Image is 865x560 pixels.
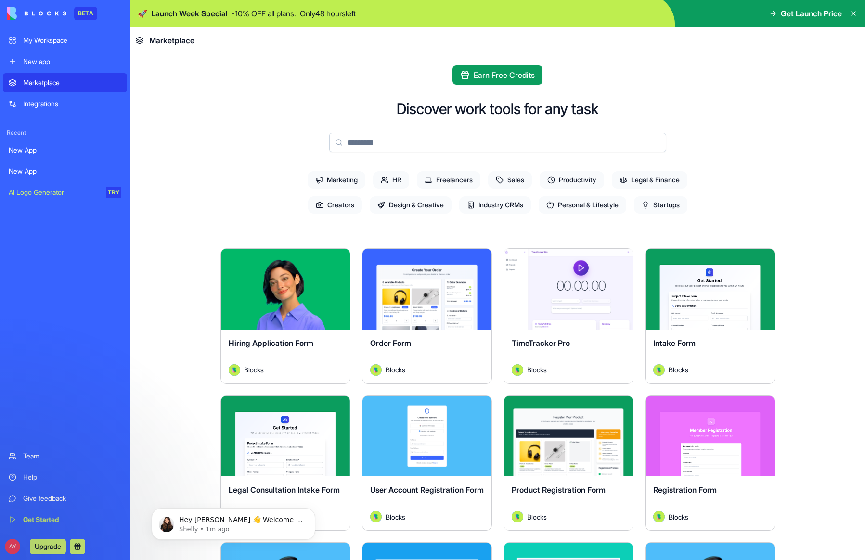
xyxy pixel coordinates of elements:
[612,171,687,189] span: Legal & Finance
[653,511,665,522] img: Avatar
[3,52,127,71] a: New app
[669,365,688,375] span: Blocks
[386,512,405,522] span: Blocks
[362,395,492,531] a: User Account Registration FormAvatarBlocks
[229,338,313,348] span: Hiring Application Form
[3,73,127,92] a: Marketplace
[370,196,452,214] span: Design & Creative
[452,65,542,85] button: Earn Free Credits
[653,485,717,495] span: Registration Form
[106,187,121,198] div: TRY
[3,31,127,50] a: My Workspace
[74,7,97,20] div: BETA
[488,171,532,189] span: Sales
[645,395,775,531] a: Registration FormAvatarBlocks
[3,162,127,181] a: New App
[512,338,570,348] span: TimeTracker Pro
[23,57,121,66] div: New app
[645,248,775,384] a: Intake FormAvatarBlocks
[3,140,127,160] a: New App
[9,188,99,197] div: AI Logo Generator
[3,94,127,114] a: Integrations
[370,364,382,376] img: Avatar
[151,8,228,19] span: Launch Week Special
[669,512,688,522] span: Blocks
[138,8,147,19] span: 🚀
[512,485,606,495] span: Product Registration Form
[5,539,20,554] span: AY
[3,510,127,529] a: Get Started
[23,472,121,482] div: Help
[539,196,626,214] span: Personal & Lifestyle
[3,446,127,466] a: Team
[23,78,121,88] div: Marketplace
[504,248,633,384] a: TimeTracker ProAvatarBlocks
[781,8,842,19] span: Get Launch Price
[149,35,194,46] span: Marketplace
[653,338,696,348] span: Intake Form
[512,511,523,522] img: Avatar
[229,364,240,376] img: Avatar
[9,166,121,176] div: New App
[504,395,633,531] a: Product Registration FormAvatarBlocks
[3,129,127,137] span: Recent
[512,364,523,376] img: Avatar
[23,99,121,109] div: Integrations
[370,485,484,495] span: User Account Registration Form
[3,468,127,487] a: Help
[397,100,598,117] h2: Discover work tools for any task
[30,541,66,551] a: Upgrade
[23,451,121,461] div: Team
[3,183,127,202] a: AI Logo GeneratorTRY
[527,365,547,375] span: Blocks
[23,36,121,45] div: My Workspace
[308,171,365,189] span: Marketing
[634,196,687,214] span: Startups
[653,364,665,376] img: Avatar
[474,69,535,81] span: Earn Free Credits
[23,515,121,524] div: Get Started
[459,196,531,214] span: Industry CRMs
[30,539,66,554] button: Upgrade
[308,196,362,214] span: Creators
[300,8,356,19] p: Only 48 hours left
[370,338,411,348] span: Order Form
[370,511,382,522] img: Avatar
[417,171,480,189] span: Freelancers
[232,8,296,19] p: - 10 % OFF all plans.
[3,489,127,508] a: Give feedback
[229,485,340,495] span: Legal Consultation Intake Form
[7,7,66,20] img: logo
[7,7,97,20] a: BETA
[220,248,350,384] a: Hiring Application FormAvatarBlocks
[362,248,492,384] a: Order FormAvatarBlocks
[220,395,350,531] a: Legal Consultation Intake FormAvatarBlocks
[540,171,604,189] span: Productivity
[527,512,547,522] span: Blocks
[386,365,405,375] span: Blocks
[137,488,330,555] iframe: Intercom notifications message
[244,365,264,375] span: Blocks
[23,494,121,503] div: Give feedback
[9,145,121,155] div: New App
[373,171,409,189] span: HR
